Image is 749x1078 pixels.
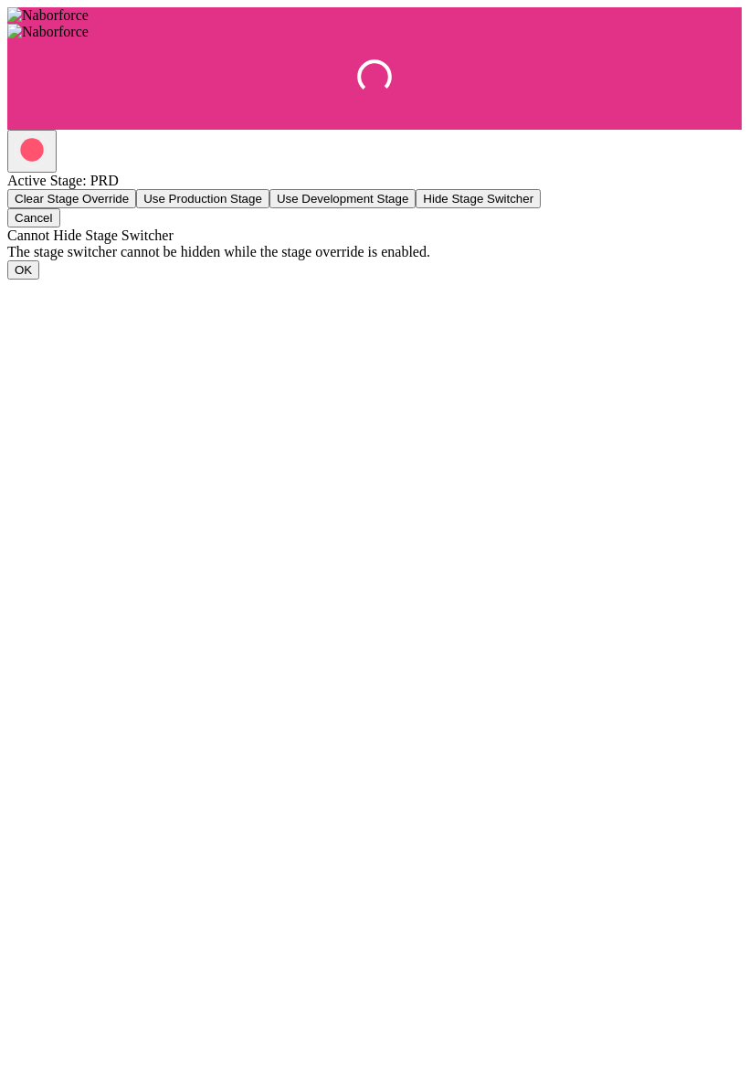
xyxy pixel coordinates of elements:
[7,24,89,40] img: Naborforce
[7,227,742,244] div: Cannot Hide Stage Switcher
[269,189,416,208] button: Use Development Stage
[7,189,136,208] button: Clear Stage Override
[7,208,60,227] button: Cancel
[7,260,39,280] button: OK
[136,189,269,208] button: Use Production Stage
[7,7,89,24] img: Naborforce
[7,244,742,260] div: The stage switcher cannot be hidden while the stage override is enabled.
[416,189,541,208] button: Hide Stage Switcher
[7,173,742,189] div: Active Stage: PRD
